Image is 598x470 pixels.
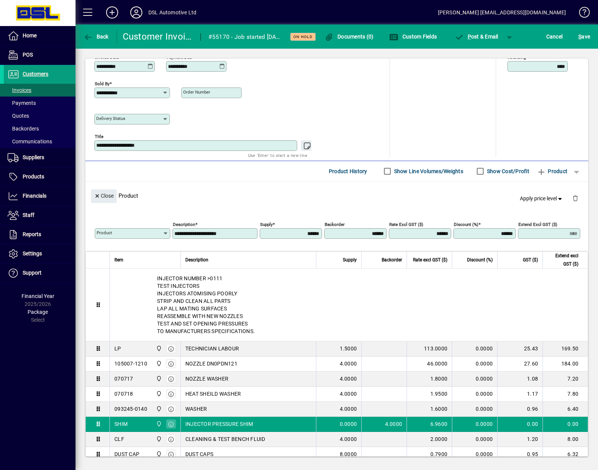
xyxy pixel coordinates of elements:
span: Backorder [382,256,402,264]
div: DUST CAP [114,450,139,458]
mat-label: Sold by [95,81,109,86]
mat-label: Product [97,230,112,235]
span: 4.0000 [340,375,357,382]
span: POS [23,52,33,58]
span: Home [23,32,37,38]
td: 0.00 [543,417,588,432]
span: Product History [329,165,367,177]
button: Product History [326,164,370,178]
td: 0.95 [497,447,543,462]
span: TECHNICIAN LABOUR [185,345,239,352]
td: 1.08 [497,372,543,387]
span: NOZZLE DN0PDN121 [185,360,237,367]
span: Central [154,375,163,383]
mat-label: Rate excl GST ($) [389,221,423,227]
span: Central [154,359,163,368]
div: 1.6000 [412,405,447,413]
span: 4.0000 [340,390,357,398]
span: ave [578,31,590,43]
span: Communications [8,138,52,144]
span: 4.0000 [340,435,357,443]
button: Profile [124,6,148,19]
td: 0.0000 [452,447,497,462]
span: Extend excl GST ($) [547,252,578,268]
td: 0.0000 [452,341,497,356]
span: NOZZLE WASHER [185,375,228,382]
mat-label: Title [95,134,103,139]
td: 1.17 [497,387,543,402]
span: Central [154,390,163,398]
mat-label: Backorder [325,221,345,227]
span: Invoices [8,87,31,93]
span: 4.0000 [340,360,357,367]
app-page-header-button: Back [76,30,117,43]
div: 070718 [114,390,133,398]
span: WASHER [185,405,207,413]
span: Rate excl GST ($) [413,256,447,264]
mat-label: Discount (%) [454,221,478,227]
td: 0.0000 [452,402,497,417]
button: Close [91,189,117,203]
button: Back [82,30,111,43]
div: 105007-1210 [114,360,147,367]
span: S [578,34,581,40]
button: Documents (0) [323,30,376,43]
td: 7.80 [543,387,588,402]
td: 0.0000 [452,387,497,402]
a: Settings [4,244,76,263]
mat-label: Extend excl GST ($) [518,221,557,227]
label: Show Line Volumes/Weights [393,167,463,175]
span: Payments [8,100,36,106]
div: Customer Invoice [123,31,193,43]
span: 4.0000 [385,420,402,428]
div: 113.0000 [412,345,447,352]
button: Delete [566,189,584,207]
span: Reports [23,231,41,237]
span: Back [83,34,109,40]
td: 27.60 [497,356,543,372]
span: Discount (%) [467,256,493,264]
span: Products [23,174,44,180]
mat-label: Supply [260,221,273,227]
td: 0.96 [497,402,543,417]
a: Suppliers [4,148,76,167]
td: 184.00 [543,356,588,372]
button: Post & Email [451,30,502,43]
span: 8.0000 [340,450,357,458]
a: Products [4,167,76,186]
span: Financial Year [22,293,54,299]
app-page-header-button: Close [89,192,119,199]
span: Central [154,450,163,458]
span: Description [185,256,208,264]
span: Backorders [8,126,39,132]
a: POS [4,46,76,65]
span: 4.0000 [340,405,357,413]
a: Reports [4,225,76,244]
td: 0.00 [497,417,543,432]
td: 0.0000 [452,356,497,372]
span: CLEANING & TEST BENCH FLUID [185,435,265,443]
td: 169.50 [543,341,588,356]
span: P [468,34,471,40]
div: 093245-0140 [114,405,147,413]
span: Customers [23,71,48,77]
div: 070717 [114,375,133,382]
div: 0.7900 [412,450,447,458]
label: Show Cost/Profit [485,167,529,175]
mat-label: Delivery status [96,116,125,121]
span: INJECTOR PRESSURE SHIM [185,420,253,428]
span: DUST CAPS [185,450,213,458]
div: LP [114,345,121,352]
mat-label: Description [173,221,195,227]
span: Suppliers [23,154,44,160]
span: Package [28,309,48,315]
div: SHIM [114,420,128,428]
span: Settings [23,250,42,257]
button: Custom Fields [387,30,439,43]
span: Staff [23,212,34,218]
span: GST ($) [523,256,538,264]
a: Quotes [4,109,76,122]
div: 1.8000 [412,375,447,382]
span: Supply [343,256,357,264]
td: 0.0000 [452,432,497,447]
